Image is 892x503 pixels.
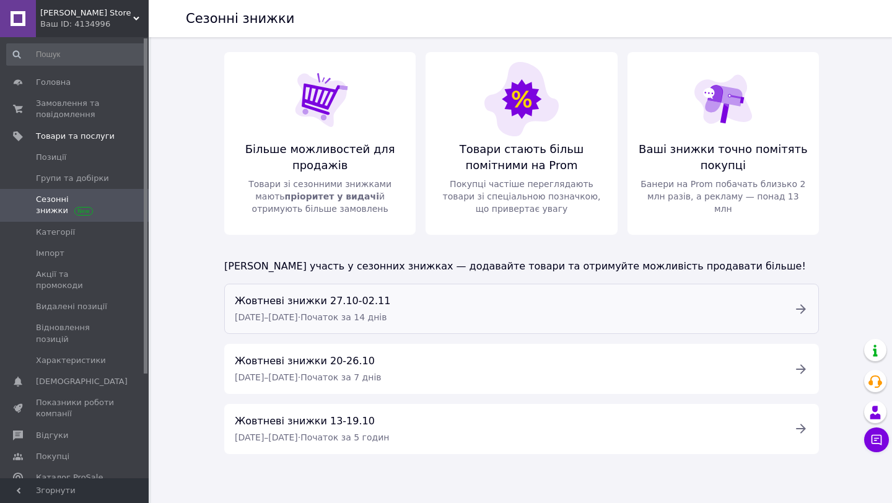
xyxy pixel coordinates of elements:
span: Характеристики [36,355,106,366]
span: Товари стають більш помітними на Prom [435,141,607,173]
span: Покупці частіше переглядають товари зі спеціальною позначкою, що привертає увагу [435,178,607,215]
span: Сезонні знижки [36,194,115,216]
span: [DEMOGRAPHIC_DATA] [36,376,128,387]
span: [PERSON_NAME] участь у сезонних знижках — додавайте товари та отримуйте можливість продавати більше! [224,260,806,272]
span: Відгуки [36,430,68,441]
span: Каталог ProSale [36,472,103,483]
span: Імпорт [36,248,64,259]
span: Позиції [36,152,66,163]
h1: Сезонні знижки [186,11,294,26]
span: · Початок за 14 днів [298,312,387,322]
span: Відновлення позицій [36,322,115,344]
span: Жовтневі знижки 13-19.10 [235,415,375,427]
span: пріоритет у видачі [285,191,379,201]
a: Жовтневі знижки 27.10-02.11[DATE]–[DATE]·Початок за 14 днів [224,284,819,334]
span: Замовлення та повідомлення [36,98,115,120]
span: [DATE] – [DATE] [235,312,298,322]
span: Ваші знижки точно помітять покупці [637,141,809,173]
span: Видалені позиції [36,301,107,312]
span: Товари зі сезонними знижками мають й отримують більше замовлень [234,178,406,215]
div: Ваш ID: 4134996 [40,19,149,30]
span: Банери на Prom побачать близько 2 млн разів, а рекламу — понад 13 млн [637,178,809,215]
a: Жовтневі знижки 20-26.10[DATE]–[DATE]·Початок за 7 днів [224,344,819,394]
span: Жовтневі знижки 27.10-02.11 [235,295,390,307]
span: [DATE] – [DATE] [235,372,298,382]
span: Показники роботи компанії [36,397,115,419]
span: Головна [36,77,71,88]
a: Жовтневі знижки 13-19.10[DATE]–[DATE]·Початок за 5 годин [224,404,819,454]
input: Пошук [6,43,146,66]
button: Чат з покупцем [864,427,889,452]
span: Категорії [36,227,75,238]
span: Покупці [36,451,69,462]
span: · Початок за 7 днів [298,372,382,382]
span: · Початок за 5 годин [298,432,390,442]
span: Групи та добірки [36,173,109,184]
span: [DATE] – [DATE] [235,432,298,442]
span: Більше можливостей для продажів [234,141,406,173]
span: Oksi Store [40,7,133,19]
span: Акції та промокоди [36,269,115,291]
span: Товари та послуги [36,131,115,142]
span: Жовтневі знижки 20-26.10 [235,355,375,367]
